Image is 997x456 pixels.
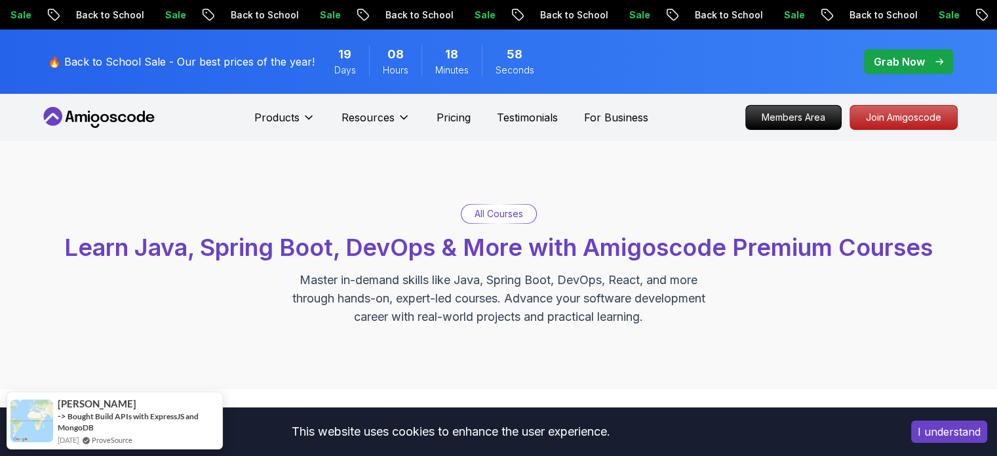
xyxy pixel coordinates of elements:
[64,233,933,262] span: Learn Java, Spring Boot, DevOps & More with Amigoscode Premium Courses
[584,110,648,125] a: For Business
[342,110,410,136] button: Resources
[773,9,815,22] p: Sale
[254,110,315,136] button: Products
[619,9,661,22] p: Sale
[839,9,928,22] p: Back to School
[279,271,719,326] p: Master in-demand skills like Java, Spring Boot, DevOps, React, and more through hands-on, expert-...
[445,45,458,64] span: 18 Minutes
[928,9,970,22] p: Sale
[850,106,957,129] p: Join Amigoscode
[684,9,773,22] p: Back to School
[58,398,136,409] span: [PERSON_NAME]
[530,9,619,22] p: Back to School
[874,54,925,70] p: Grab Now
[496,64,534,77] span: Seconds
[10,417,891,446] div: This website uses cookies to enhance the user experience.
[58,411,199,432] a: Bought Build APIs with ExpressJS and MongoDB
[309,9,351,22] p: Sale
[745,105,842,130] a: Members Area
[387,45,404,64] span: 8 Hours
[437,110,471,125] a: Pricing
[254,110,300,125] p: Products
[220,9,309,22] p: Back to School
[435,64,469,77] span: Minutes
[342,110,395,125] p: Resources
[66,9,155,22] p: Back to School
[746,106,841,129] p: Members Area
[155,9,197,22] p: Sale
[48,54,315,70] p: 🔥 Back to School Sale - Our best prices of the year!
[497,110,558,125] a: Testimonials
[10,400,53,442] img: provesource social proof notification image
[334,64,356,77] span: Days
[850,105,958,130] a: Join Amigoscode
[507,45,522,64] span: 58 Seconds
[464,9,506,22] p: Sale
[58,411,66,421] span: ->
[475,207,523,220] p: All Courses
[58,434,79,446] span: [DATE]
[92,434,132,446] a: ProveSource
[911,421,987,443] button: Accept cookies
[383,64,408,77] span: Hours
[338,45,351,64] span: 19 Days
[375,9,464,22] p: Back to School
